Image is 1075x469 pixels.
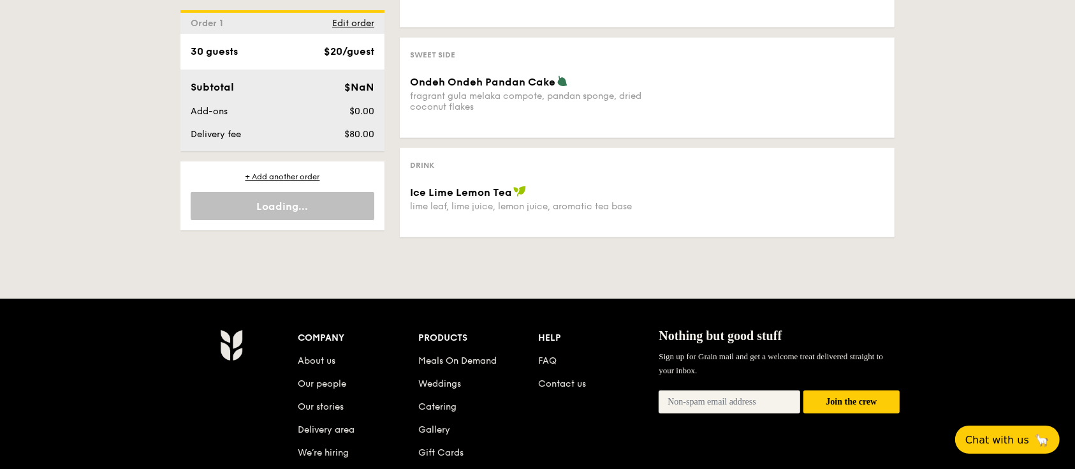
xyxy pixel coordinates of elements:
[539,329,659,347] div: Help
[298,401,344,412] a: Our stories
[298,447,349,458] a: We’re hiring
[332,18,374,29] span: Edit order
[410,186,512,198] span: Ice Lime Lemon Tea
[410,76,555,88] span: Ondeh Ondeh Pandan Cake
[191,18,228,29] span: Order 1
[298,329,418,347] div: Company
[539,355,557,366] a: FAQ
[324,44,374,59] div: $20/guest
[298,378,346,389] a: Our people
[349,106,374,117] span: $0.00
[1034,433,1049,447] span: 🦙
[418,378,461,389] a: Weddings
[659,352,883,375] span: Sign up for Grain mail and get a welcome treat delivered straight to your inbox.
[557,75,568,87] img: icon-vegetarian.fe4039eb.svg
[659,329,782,343] span: Nothing but good stuff
[659,391,800,413] input: Non-spam email address
[191,192,374,220] div: Loading...
[191,44,238,59] div: 30 guests
[220,329,242,361] img: AYc88T3wAAAABJRU5ErkJggg==
[191,172,374,182] div: + Add another order
[191,129,241,140] span: Delivery fee
[418,424,450,435] a: Gallery
[965,434,1029,446] span: Chat with us
[410,161,434,170] span: Drink
[191,106,228,117] span: Add-ons
[418,401,457,412] a: Catering
[410,50,455,59] span: Sweet Side
[418,355,497,366] a: Meals On Demand
[298,424,355,435] a: Delivery area
[418,329,539,347] div: Products
[513,186,526,197] img: icon-vegan.f8ff3823.svg
[344,129,374,140] span: $80.00
[410,91,642,112] div: fragrant gula melaka compote, pandan sponge, dried coconut flakes
[344,81,374,93] span: $NaN
[803,391,900,414] button: Join the crew
[955,426,1060,454] button: Chat with us🦙
[298,355,335,366] a: About us
[410,201,642,212] div: lime leaf, lime juice, lemon juice, aromatic tea base
[418,447,464,458] a: Gift Cards
[191,81,234,93] span: Subtotal
[539,378,587,389] a: Contact us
